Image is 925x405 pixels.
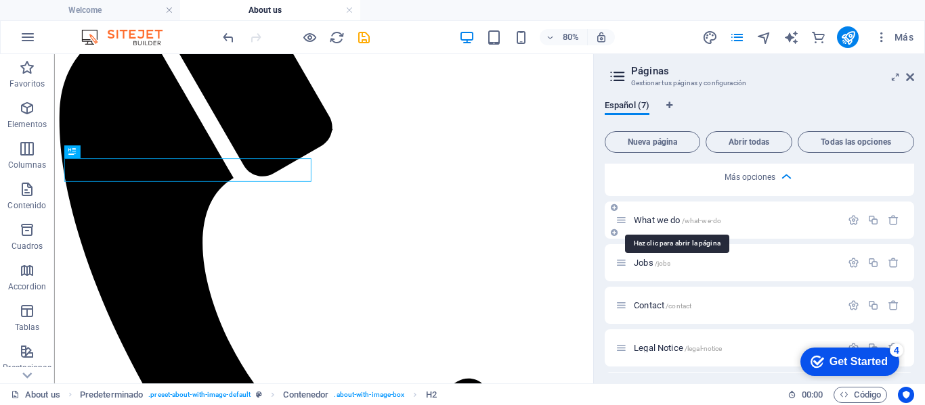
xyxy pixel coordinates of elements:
[283,387,328,403] span: Haz clic para seleccionar y doble clic para editar
[7,119,47,130] p: Elementos
[80,387,143,403] span: Haz clic para seleccionar y doble clic para editar
[848,300,859,311] div: Configuración
[611,138,694,146] span: Nueva página
[220,29,236,45] button: undo
[8,160,47,170] p: Columnas
[702,30,718,45] i: Diseño (Ctrl+Alt+Y)
[7,200,46,211] p: Contenido
[630,258,841,267] div: Jobs/jobs
[898,387,914,403] button: Usercentrics
[634,343,722,353] span: Haz clic para abrir la página
[256,391,262,398] i: Este elemento es un preajuste personalizable
[7,7,106,35] div: Get Started 4 items remaining, 20% complete
[634,215,721,225] span: What we do
[148,387,251,403] span: . preset-about-with-image-default
[630,216,841,224] div: What we do/what-we-do
[97,3,110,16] div: 4
[752,169,768,185] button: Más opciones
[867,257,879,268] div: Duplicar
[80,387,437,403] nav: breadcrumb
[869,26,919,48] button: Más
[834,387,887,403] button: Código
[78,29,179,45] img: Editor Logo
[811,30,826,45] i: Comercio
[37,15,95,27] div: Get Started
[783,30,799,45] i: AI Writer
[756,29,772,45] button: navigator
[666,302,691,310] span: /contact
[788,387,823,403] h6: Tiempo de la sesión
[634,258,670,268] span: Haz clic para abrir la página
[840,30,856,45] i: Publicar
[328,29,345,45] button: reload
[329,30,345,45] i: Volver a cargar página
[9,78,45,89] p: Favoritos
[783,29,799,45] button: text_generator
[560,29,582,45] h6: 80%
[804,138,908,146] span: Todas las opciones
[729,30,745,45] i: Páginas (Ctrl+Alt+S)
[655,260,671,267] span: /jobs
[356,29,372,45] button: save
[634,300,691,310] span: Haz clic para abrir la página
[356,30,372,45] i: Guardar (Ctrl+S)
[848,214,859,226] div: Configuración
[811,389,813,400] span: :
[725,172,775,182] span: Más opciones
[8,281,46,292] p: Accordion
[756,30,772,45] i: Navegador
[630,301,841,310] div: Contact/contact
[810,29,826,45] button: commerce
[631,77,887,89] h3: Gestionar tus páginas y configuración
[888,257,899,268] div: Eliminar
[837,26,859,48] button: publish
[605,97,649,116] span: Español (7)
[426,387,437,403] span: Haz clic para seleccionar y doble clic para editar
[180,3,360,18] h4: About us
[848,257,859,268] div: Configuración
[888,214,899,226] div: Eliminar
[875,30,913,44] span: Más
[702,29,718,45] button: design
[840,387,881,403] span: Código
[605,100,914,126] div: Pestañas de idiomas
[802,387,823,403] span: 00 00
[685,345,723,352] span: /legal-notice
[11,387,60,403] a: Haz clic para cancelar la selección y doble clic para abrir páginas
[706,131,792,153] button: Abrir todas
[3,362,51,373] p: Prestaciones
[729,29,745,45] button: pages
[540,29,588,45] button: 80%
[12,241,43,252] p: Cuadros
[798,131,914,153] button: Todas las opciones
[712,138,786,146] span: Abrir todas
[631,65,914,77] h2: Páginas
[301,29,318,45] button: Haz clic para salir del modo de previsualización y seguir editando
[888,300,899,311] div: Eliminar
[221,30,236,45] i: Deshacer: Cambiar páginas (Ctrl+Z)
[630,343,841,352] div: Legal Notice/legal-notice
[682,217,722,224] span: /what-we-do
[595,31,607,43] i: Al redimensionar, ajustar el nivel de zoom automáticamente para ajustarse al dispositivo elegido.
[15,322,40,333] p: Tablas
[867,214,879,226] div: Duplicar
[867,300,879,311] div: Duplicar
[334,387,404,403] span: . about-with-image-box
[605,131,700,153] button: Nueva página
